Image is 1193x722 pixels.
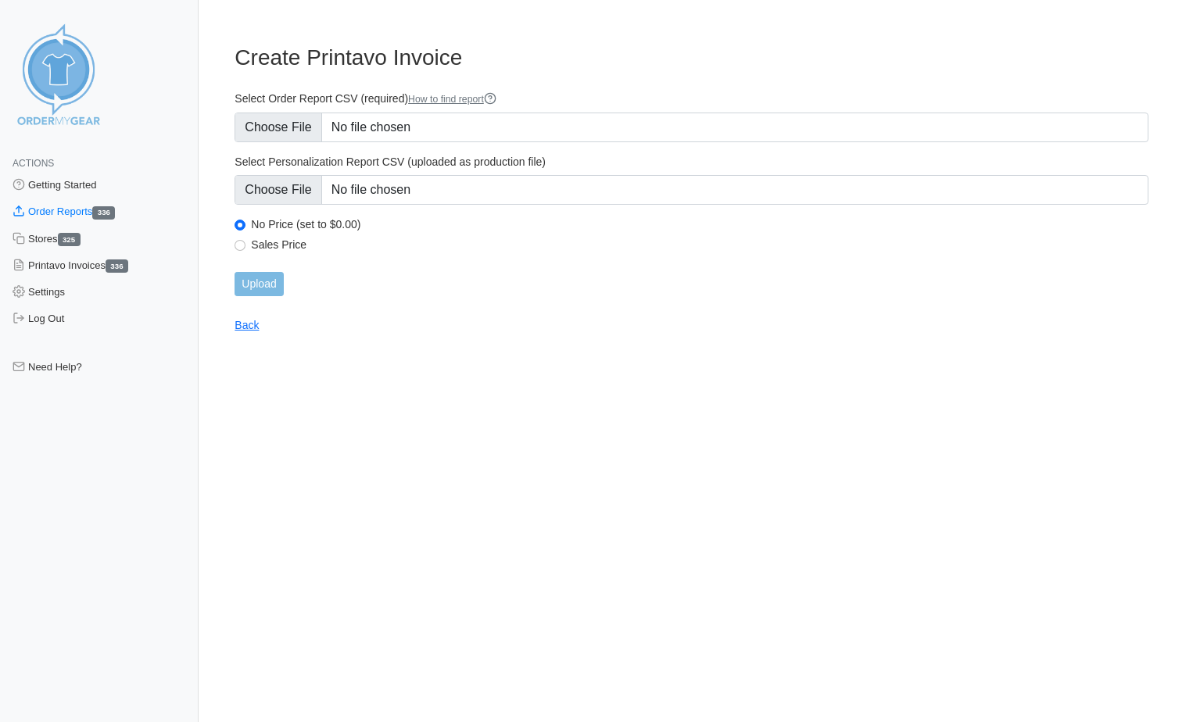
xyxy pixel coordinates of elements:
[251,217,1148,231] label: No Price (set to $0.00)
[58,233,81,246] span: 325
[235,272,283,296] input: Upload
[106,259,128,273] span: 336
[408,94,496,105] a: How to find report
[235,45,1148,71] h3: Create Printavo Invoice
[92,206,115,220] span: 336
[235,319,259,331] a: Back
[13,158,54,169] span: Actions
[251,238,1148,252] label: Sales Price
[235,155,1148,169] label: Select Personalization Report CSV (uploaded as production file)
[235,91,1148,106] label: Select Order Report CSV (required)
